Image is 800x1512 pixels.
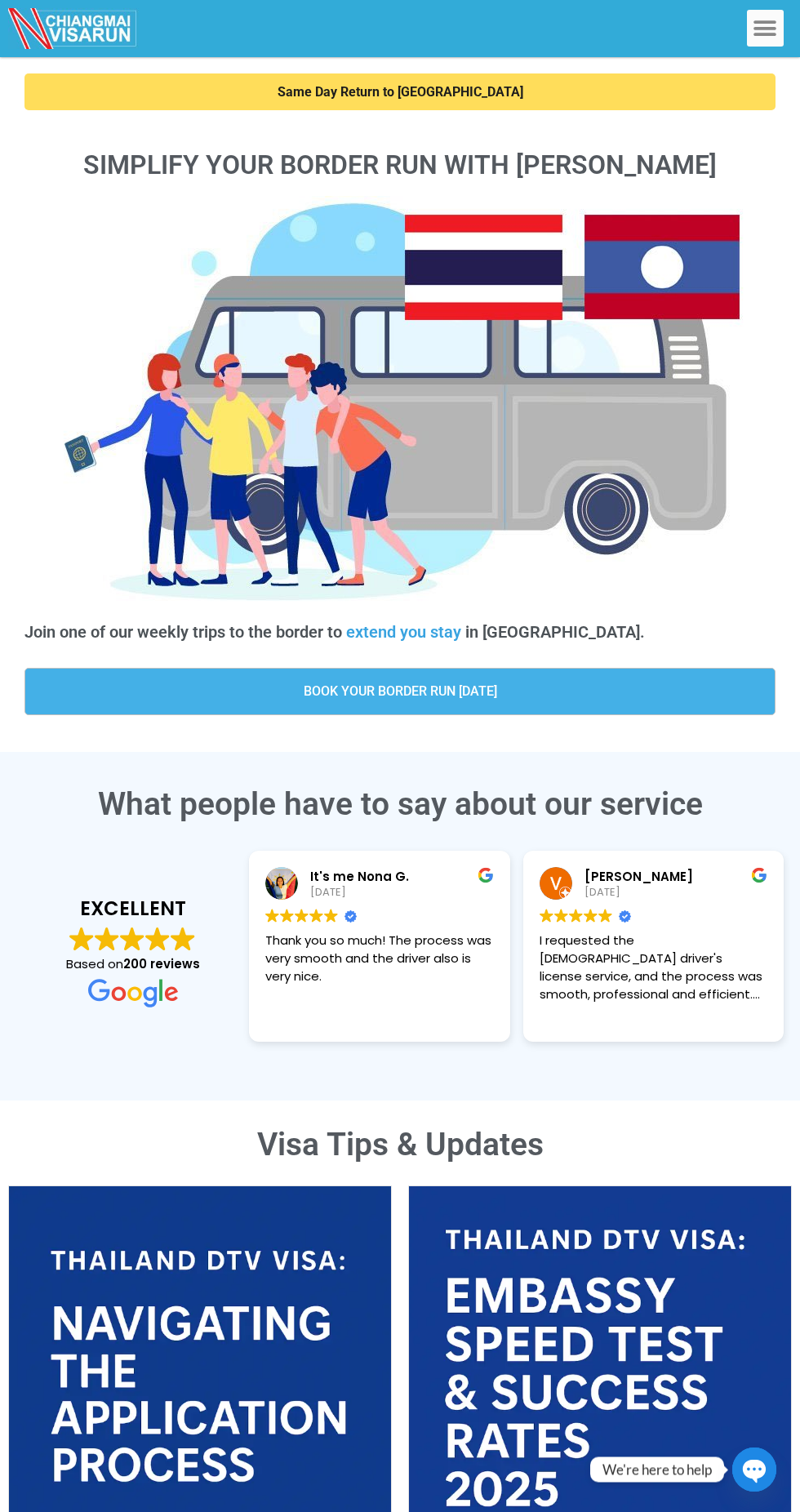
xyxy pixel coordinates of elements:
[265,867,298,900] img: It's me Nona G. profile picture
[584,909,598,923] img: Google
[171,927,195,951] img: Google
[324,909,338,923] img: Google
[554,909,568,923] img: Google
[295,909,309,923] img: Google
[69,927,94,951] img: Google
[16,789,784,820] h3: What people have to say about our service
[346,620,461,643] span: extend you stay
[145,927,170,951] img: Google
[33,895,233,923] strong: EXCELLENT
[540,867,572,900] img: Victor A profile picture
[265,909,279,923] img: Google
[24,151,776,180] h1: Simplify your border run with [PERSON_NAME]
[280,909,294,923] img: Google
[66,955,200,972] span: Based on
[747,10,784,47] div: Menu Toggle
[95,927,119,951] img: Google
[8,1129,792,1161] h1: Visa Tips & Updates
[569,909,583,923] img: Google
[540,909,553,923] img: Google
[88,979,178,1007] img: Google
[123,955,200,972] strong: 200 reviews
[310,868,494,885] div: It's me Nona G.
[465,622,645,642] span: in [GEOGRAPHIC_DATA].
[265,932,494,1003] div: Thank you so much! The process was very smooth and the driver also is very nice.
[540,932,768,1003] div: I requested the [DEMOGRAPHIC_DATA] driver's license service, and the process was smooth, professi...
[24,668,776,715] a: BOOK YOUR BORDER RUN [DATE]
[584,868,768,885] div: [PERSON_NAME]
[598,909,612,923] img: Google
[120,927,144,951] img: Google
[304,685,497,698] span: BOOK YOUR BORDER RUN [DATE]
[310,885,494,900] div: [DATE]
[24,622,342,642] span: Join one of our weekly trips to the border to
[309,909,323,923] img: Google
[584,885,768,900] div: [DATE]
